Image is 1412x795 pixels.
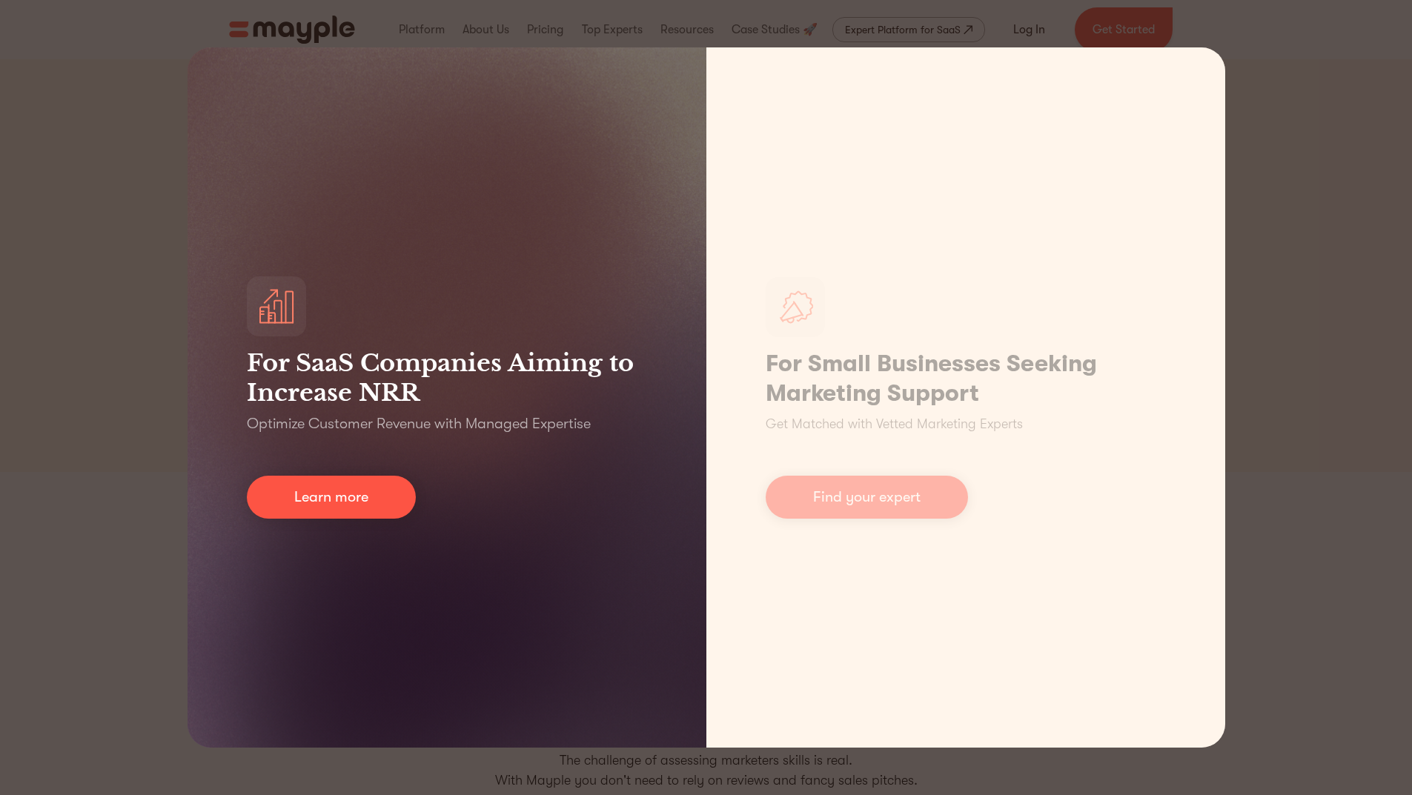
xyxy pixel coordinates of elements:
[247,348,647,408] h3: For SaaS Companies Aiming to Increase NRR
[766,414,1023,434] p: Get Matched with Vetted Marketing Experts
[247,413,591,434] p: Optimize Customer Revenue with Managed Expertise
[766,476,968,519] a: Find your expert
[766,349,1166,408] h1: For Small Businesses Seeking Marketing Support
[247,476,416,519] a: Learn more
